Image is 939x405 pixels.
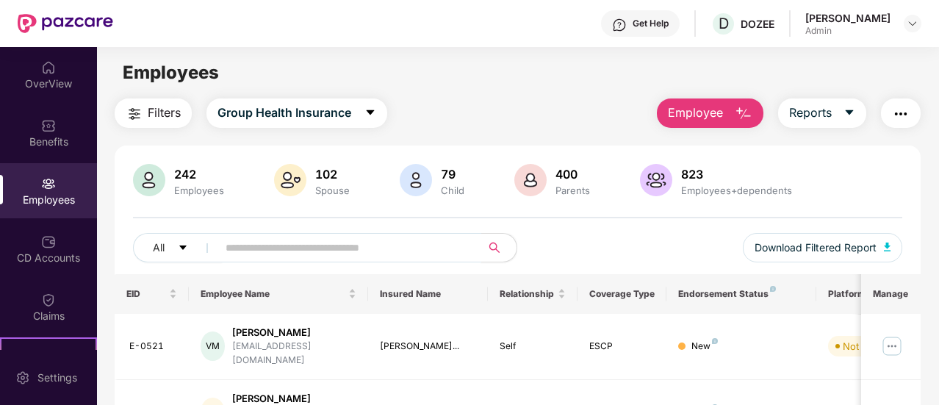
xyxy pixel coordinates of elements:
[133,233,223,262] button: Allcaret-down
[18,14,113,33] img: New Pazcare Logo
[741,17,774,31] div: DOZEE
[633,18,669,29] div: Get Help
[678,167,795,182] div: 823
[481,233,517,262] button: search
[678,288,804,300] div: Endorsement Status
[400,164,432,196] img: svg+xml;base64,PHN2ZyB4bWxucz0iaHR0cDovL3d3dy53My5vcmcvMjAwMC9zdmciIHhtbG5zOnhsaW5rPSJodHRwOi8vd3...
[368,274,488,314] th: Insured Name
[805,25,891,37] div: Admin
[778,98,866,128] button: Reportscaret-down
[668,104,723,122] span: Employee
[735,105,752,123] img: svg+xml;base64,PHN2ZyB4bWxucz0iaHR0cDovL3d3dy53My5vcmcvMjAwMC9zdmciIHhtbG5zOnhsaW5rPSJodHRwOi8vd3...
[657,98,763,128] button: Employee
[129,340,178,354] div: E-0521
[126,105,143,123] img: svg+xml;base64,PHN2ZyB4bWxucz0iaHR0cDovL3d3dy53My5vcmcvMjAwMC9zdmciIHdpZHRoPSIyNCIgaGVpZ2h0PSIyNC...
[640,164,672,196] img: svg+xml;base64,PHN2ZyB4bWxucz0iaHR0cDovL3d3dy53My5vcmcvMjAwMC9zdmciIHhtbG5zOnhsaW5rPSJodHRwOi8vd3...
[41,293,56,307] img: svg+xml;base64,PHN2ZyBpZD0iQ2xhaW0iIHhtbG5zPSJodHRwOi8vd3d3LnczLm9yZy8yMDAwL3N2ZyIgd2lkdGg9IjIwIi...
[189,274,368,314] th: Employee Name
[612,18,627,32] img: svg+xml;base64,PHN2ZyBpZD0iSGVscC0zMngzMiIgeG1sbnM9Imh0dHA6Ly93d3cudzMub3JnLzIwMDAvc3ZnIiB3aWR0aD...
[514,164,547,196] img: svg+xml;base64,PHN2ZyB4bWxucz0iaHR0cDovL3d3dy53My5vcmcvMjAwMC9zdmciIHhtbG5zOnhsaW5rPSJodHRwOi8vd3...
[312,167,353,182] div: 102
[481,242,509,254] span: search
[892,105,910,123] img: svg+xml;base64,PHN2ZyB4bWxucz0iaHR0cDovL3d3dy53My5vcmcvMjAwMC9zdmciIHdpZHRoPSIyNCIgaGVpZ2h0PSIyNC...
[743,233,903,262] button: Download Filtered Report
[438,184,467,196] div: Child
[201,331,225,361] div: VM
[41,60,56,75] img: svg+xml;base64,PHN2ZyBpZD0iSG9tZSIgeG1sbnM9Imh0dHA6Ly93d3cudzMub3JnLzIwMDAvc3ZnIiB3aWR0aD0iMjAiIG...
[312,184,353,196] div: Spouse
[123,62,219,83] span: Employees
[861,274,921,314] th: Manage
[126,288,167,300] span: EID
[41,176,56,191] img: svg+xml;base64,PHN2ZyBpZD0iRW1wbG95ZWVzIiB4bWxucz0iaHR0cDovL3d3dy53My5vcmcvMjAwMC9zdmciIHdpZHRoPS...
[206,98,387,128] button: Group Health Insurancecaret-down
[115,274,190,314] th: EID
[133,164,165,196] img: svg+xml;base64,PHN2ZyB4bWxucz0iaHR0cDovL3d3dy53My5vcmcvMjAwMC9zdmciIHhtbG5zOnhsaW5rPSJodHRwOi8vd3...
[789,104,832,122] span: Reports
[805,11,891,25] div: [PERSON_NAME]
[438,167,467,182] div: 79
[33,370,82,385] div: Settings
[500,288,555,300] span: Relationship
[691,340,718,354] div: New
[217,104,351,122] span: Group Health Insurance
[884,243,891,251] img: svg+xml;base64,PHN2ZyB4bWxucz0iaHR0cDovL3d3dy53My5vcmcvMjAwMC9zdmciIHhtbG5zOnhsaW5rPSJodHRwOi8vd3...
[153,240,165,256] span: All
[880,334,904,358] img: manageButton
[828,288,909,300] div: Platform Status
[719,15,729,32] span: D
[553,184,593,196] div: Parents
[148,104,181,122] span: Filters
[41,118,56,133] img: svg+xml;base64,PHN2ZyBpZD0iQmVuZWZpdHMiIHhtbG5zPSJodHRwOi8vd3d3LnczLm9yZy8yMDAwL3N2ZyIgd2lkdGg9Ij...
[488,274,578,314] th: Relationship
[171,167,227,182] div: 242
[712,338,718,344] img: svg+xml;base64,PHN2ZyB4bWxucz0iaHR0cDovL3d3dy53My5vcmcvMjAwMC9zdmciIHdpZHRoPSI4IiBoZWlnaHQ9IjgiIH...
[907,18,918,29] img: svg+xml;base64,PHN2ZyBpZD0iRHJvcGRvd24tMzJ4MzIiIHhtbG5zPSJodHRwOi8vd3d3LnczLm9yZy8yMDAwL3N2ZyIgd2...
[380,340,476,354] div: [PERSON_NAME]...
[678,184,795,196] div: Employees+dependents
[770,286,776,292] img: svg+xml;base64,PHN2ZyB4bWxucz0iaHR0cDovL3d3dy53My5vcmcvMjAwMC9zdmciIHdpZHRoPSI4IiBoZWlnaHQ9IjgiIH...
[843,107,855,120] span: caret-down
[41,234,56,249] img: svg+xml;base64,PHN2ZyBpZD0iQ0RfQWNjb3VudHMiIGRhdGEtbmFtZT0iQ0QgQWNjb3VudHMiIHhtbG5zPSJodHRwOi8vd3...
[274,164,306,196] img: svg+xml;base64,PHN2ZyB4bWxucz0iaHR0cDovL3d3dy53My5vcmcvMjAwMC9zdmciIHhtbG5zOnhsaW5rPSJodHRwOi8vd3...
[201,288,345,300] span: Employee Name
[178,243,188,254] span: caret-down
[232,340,356,368] div: [EMAIL_ADDRESS][DOMAIN_NAME]
[115,98,192,128] button: Filters
[589,340,655,354] div: ESCP
[500,340,566,354] div: Self
[843,339,896,354] div: Not Verified
[364,107,376,120] span: caret-down
[15,370,30,385] img: svg+xml;base64,PHN2ZyBpZD0iU2V0dGluZy0yMHgyMCIgeG1sbnM9Imh0dHA6Ly93d3cudzMub3JnLzIwMDAvc3ZnIiB3aW...
[755,240,877,256] span: Download Filtered Report
[578,274,667,314] th: Coverage Type
[171,184,227,196] div: Employees
[232,326,356,340] div: [PERSON_NAME]
[553,167,593,182] div: 400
